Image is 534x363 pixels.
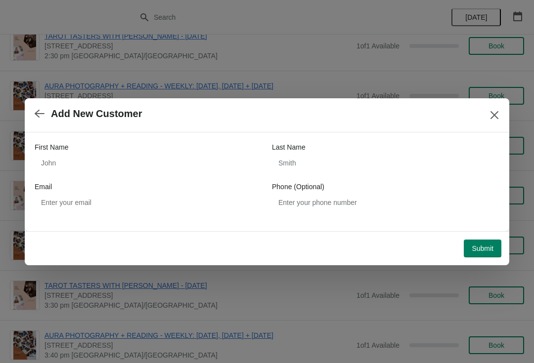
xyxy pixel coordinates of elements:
[35,182,52,192] label: Email
[35,154,262,172] input: John
[272,142,306,152] label: Last Name
[51,108,142,120] h2: Add New Customer
[272,154,499,172] input: Smith
[464,240,501,257] button: Submit
[35,194,262,211] input: Enter your email
[472,244,493,252] span: Submit
[486,106,503,124] button: Close
[272,194,499,211] input: Enter your phone number
[272,182,324,192] label: Phone (Optional)
[35,142,68,152] label: First Name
